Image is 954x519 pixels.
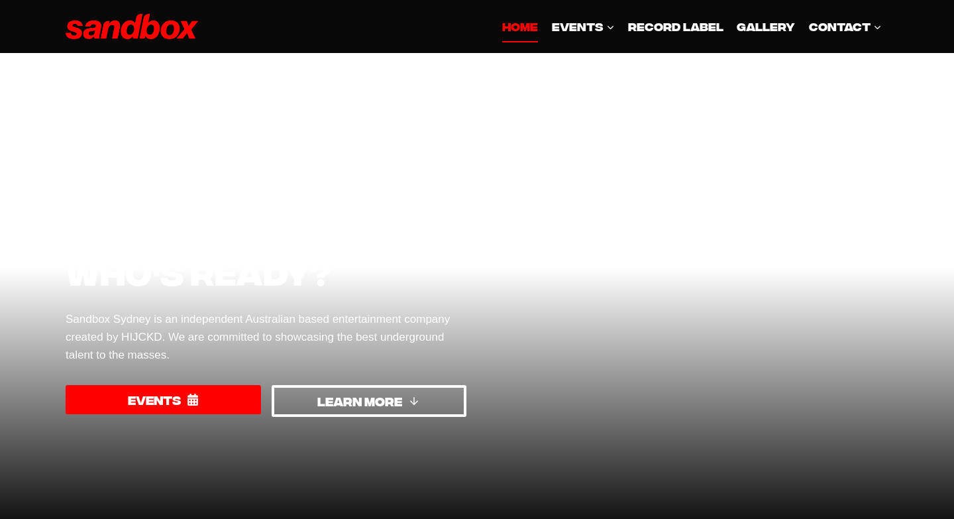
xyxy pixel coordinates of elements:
[66,151,466,294] h1: Sydney’s biggest monthly event, who’s ready?
[66,310,466,365] p: Sandbox Sydney is an independent Australian based entertainment company created by HIJCKD. We are...
[621,11,730,42] a: Record Label
[802,11,888,42] a: CONTACT
[272,385,467,416] a: LEARN MORE
[66,14,198,40] img: Sandbox
[496,11,888,42] nav: Primary Navigation
[545,11,621,42] a: EVENTS
[730,11,802,42] a: GALLERY
[552,17,615,35] span: EVENTS
[809,17,882,35] span: CONTACT
[317,392,402,411] span: LEARN MORE
[128,390,181,410] span: EVENTS
[66,385,261,414] a: EVENTS
[496,11,545,42] a: HOME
